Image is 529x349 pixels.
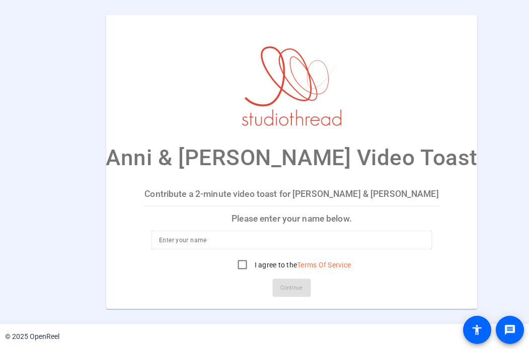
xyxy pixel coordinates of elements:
[143,206,440,231] p: Please enter your name below.
[241,25,342,125] img: company-logo
[297,261,351,269] a: Terms Of Service
[143,181,440,205] p: Contribute a 2-minute video toast for [PERSON_NAME] & [PERSON_NAME]
[106,141,478,174] p: Anni & [PERSON_NAME] Video Toast
[159,234,424,246] input: Enter your name
[471,324,483,336] mat-icon: accessibility
[504,324,516,336] mat-icon: message
[5,331,59,342] div: © 2025 OpenReel
[253,260,351,270] label: I agree to the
